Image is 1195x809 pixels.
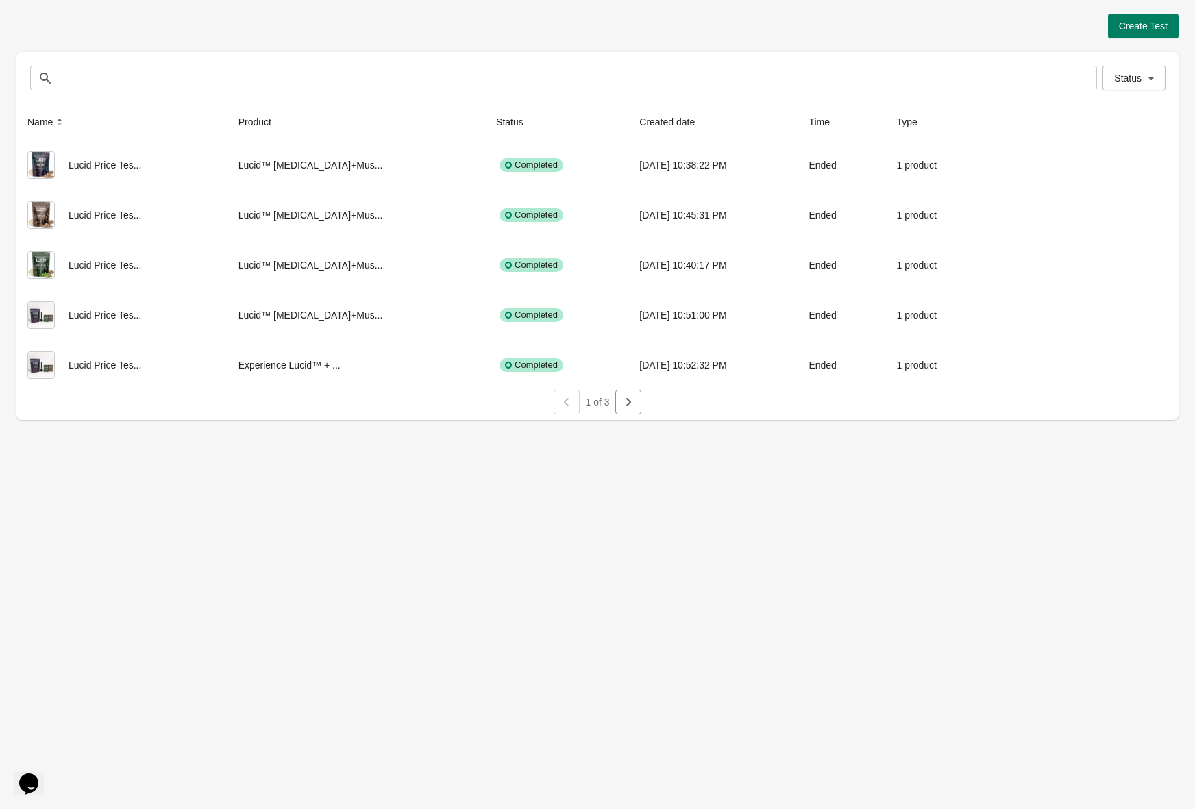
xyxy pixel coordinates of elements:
[634,110,714,134] button: Created date
[897,301,971,329] div: 1 product
[803,110,849,134] button: Time
[639,201,787,229] div: [DATE] 10:45:31 PM
[69,210,141,221] span: Lucid Price Tes...
[809,151,874,179] div: Ended
[238,251,474,279] div: Lucid™ [MEDICAL_DATA]+Mus...
[1119,21,1168,32] span: Create Test
[69,310,141,321] span: Lucid Price Tes...
[897,351,971,379] div: 1 product
[891,110,937,134] button: Type
[809,201,874,229] div: Ended
[897,151,971,179] div: 1 product
[238,201,474,229] div: Lucid™ [MEDICAL_DATA]+Mus...
[809,251,874,279] div: Ended
[500,358,563,372] div: Completed
[639,301,787,329] div: [DATE] 10:51:00 PM
[585,397,609,408] span: 1 of 3
[238,151,474,179] div: Lucid™ [MEDICAL_DATA]+Mus...
[500,308,563,322] div: Completed
[238,301,474,329] div: Lucid™ [MEDICAL_DATA]+Mus...
[1108,14,1179,38] button: Create Test
[238,351,474,379] div: Experience Lucid™ + ...
[1114,73,1142,84] span: Status
[69,360,141,371] span: Lucid Price Tes...
[14,754,58,795] iframe: chat widget
[809,351,874,379] div: Ended
[233,110,291,134] button: Product
[639,251,787,279] div: [DATE] 10:40:17 PM
[897,251,971,279] div: 1 product
[809,301,874,329] div: Ended
[491,110,543,134] button: Status
[1102,66,1166,90] button: Status
[500,258,563,272] div: Completed
[69,160,141,171] span: Lucid Price Tes...
[500,208,563,222] div: Completed
[69,260,141,271] span: Lucid Price Tes...
[639,151,787,179] div: [DATE] 10:38:22 PM
[639,351,787,379] div: [DATE] 10:52:32 PM
[22,110,72,134] button: Name
[500,158,563,172] div: Completed
[897,201,971,229] div: 1 product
